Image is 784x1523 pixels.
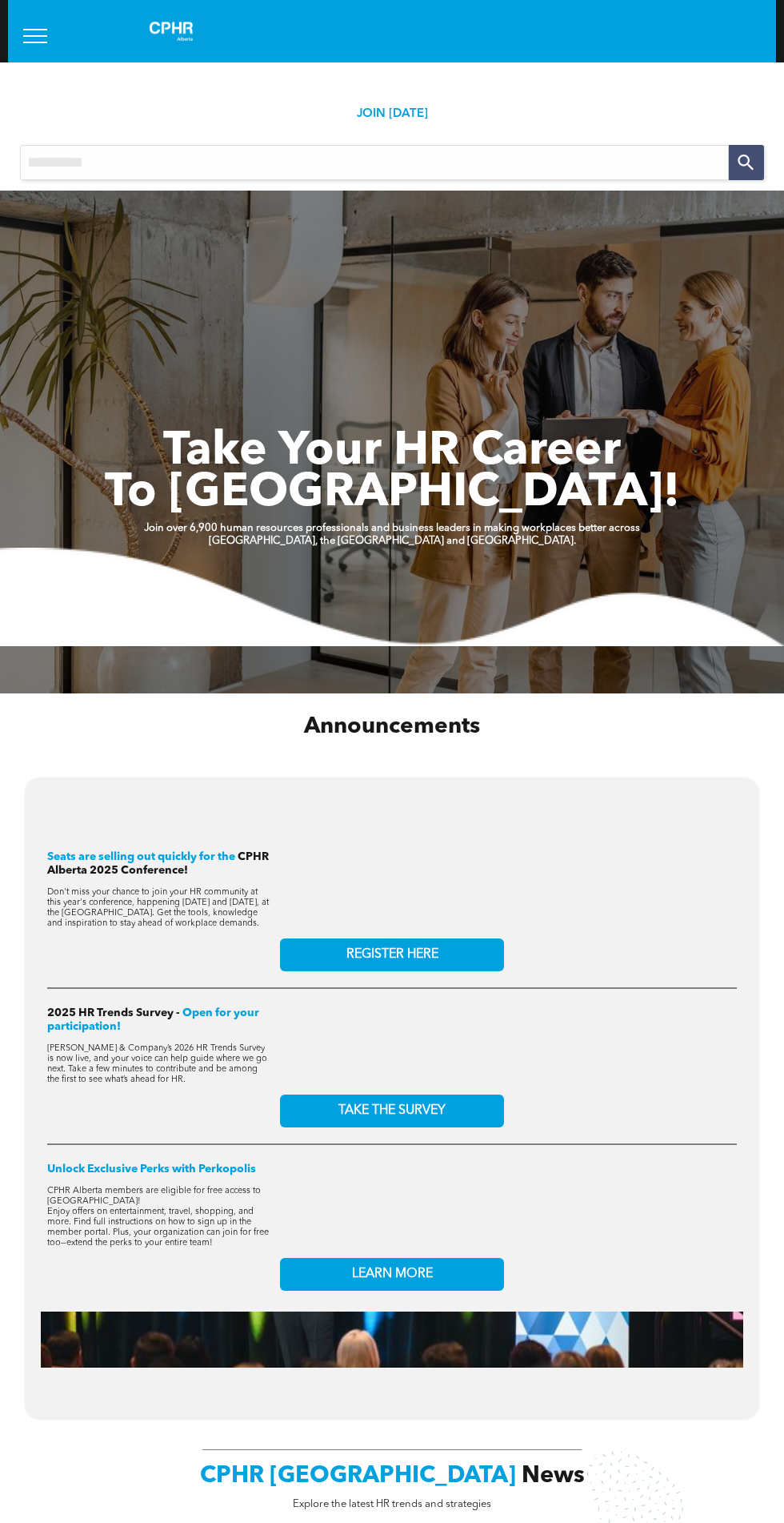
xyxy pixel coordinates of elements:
[352,1267,433,1282] span: LEARN MORE
[47,1044,267,1084] span: [PERSON_NAME] & Company’s 2026 HR Trends Survey is now live, and your voice can help guide where ...
[47,851,235,862] span: Seats are selling out quickly for the
[47,1208,269,1248] span: Enjoy offers on entertainment, travel, shopping, and more. Find full instructions on how to sign ...
[20,145,729,180] input: Search query
[138,10,205,53] img: A white background with a few lines on it
[144,523,640,533] strong: Join over 6,900 human resources professionals and business leaders in making workplaces better ac...
[280,938,504,971] a: REGISTER HERE
[280,1258,504,1291] a: LEARN MORE
[47,1007,180,1019] span: 2025 HR Trends Survey -
[163,428,621,475] span: Take Your HR Career
[357,107,428,122] span: JOIN [DATE]
[47,1163,256,1175] span: Unlock Exclusive Perks with Perkopolis
[14,15,56,57] button: menu
[522,1465,585,1488] span: News
[280,98,504,131] a: JOIN [DATE]
[338,1103,446,1119] span: TAKE THE SURVEY
[293,1499,491,1509] span: Explore the latest HR trends and strategies
[346,947,438,962] span: REGISTER HERE
[209,536,576,546] strong: [GEOGRAPHIC_DATA], the [GEOGRAPHIC_DATA] and [GEOGRAPHIC_DATA].
[304,716,480,738] span: Announcements
[729,145,764,180] button: Search
[105,470,680,516] span: To [GEOGRAPHIC_DATA]!
[47,1187,261,1206] span: CPHR Alberta members are eligible for free access to [GEOGRAPHIC_DATA]!
[200,1465,516,1488] span: CPHR [GEOGRAPHIC_DATA]
[47,888,269,928] span: Don't miss your chance to join your HR community at this year's conference, happening [DATE] and ...
[280,1095,504,1127] a: TAKE THE SURVEY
